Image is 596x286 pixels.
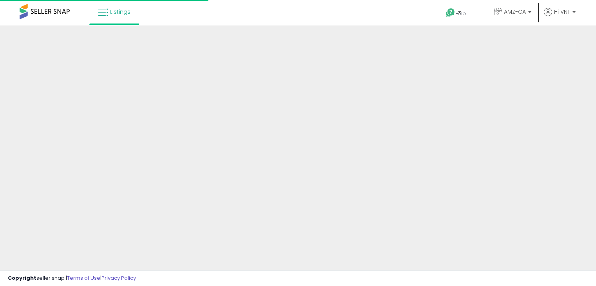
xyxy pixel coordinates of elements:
div: seller snap | | [8,275,136,282]
span: AMZ-CA [504,8,526,16]
span: Listings [110,8,130,16]
a: Hi VNT [544,8,576,25]
span: Hi VNT [554,8,570,16]
i: Get Help [446,8,455,18]
a: Privacy Policy [101,274,136,282]
span: Help [455,10,466,17]
a: Terms of Use [67,274,100,282]
a: Help [440,2,481,25]
strong: Copyright [8,274,36,282]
